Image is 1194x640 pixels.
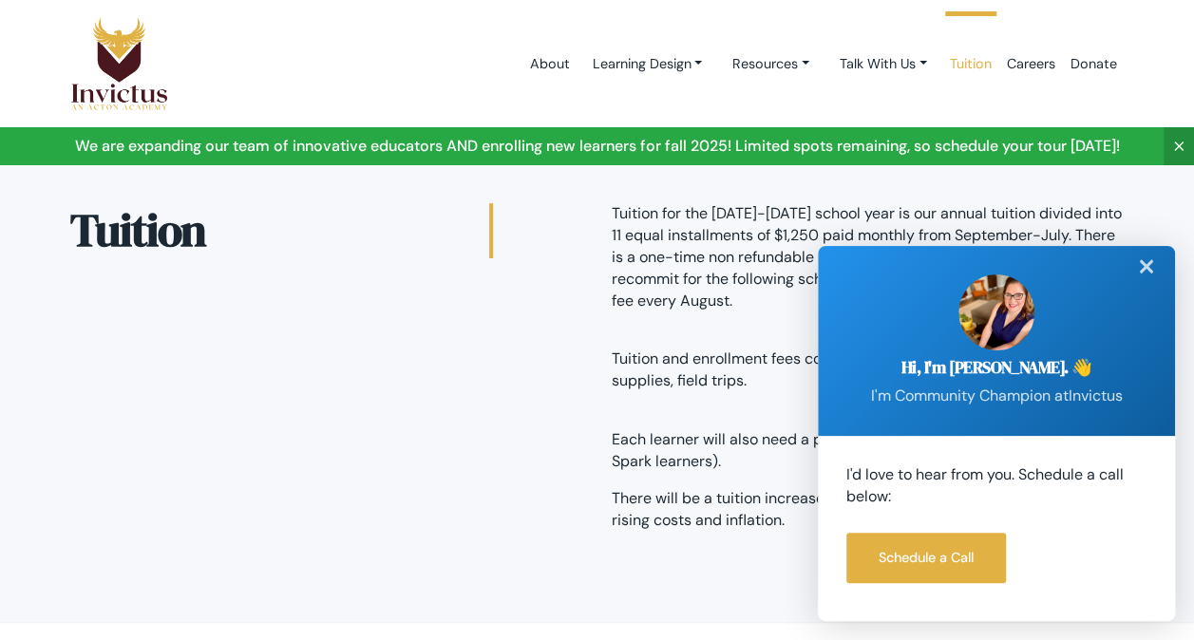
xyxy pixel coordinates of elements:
[612,488,1125,532] p: There will be a tuition increase each school year to accommodate for rising costs and inflation.
[717,47,824,82] a: Resources
[999,24,1063,104] a: Careers
[1069,386,1123,405] span: Invictus
[846,464,1147,508] p: I'd love to hear from you. Schedule a call below:
[1063,24,1125,104] a: Donate
[612,429,1125,473] p: Each learner will also need a personal chromebook (does not apply to Spark learners).
[846,533,1006,583] a: Schedule a Call
[521,24,577,104] a: About
[70,203,493,258] h2: Tuition
[1128,246,1166,288] div: ✕
[942,24,999,104] a: Tuition
[846,386,1147,407] p: I'm Community Champion at
[577,47,717,82] a: Learning Design
[824,47,942,82] a: Talk With Us
[612,348,1125,392] p: Tuition and enrollment fees cover all other expenses including materials, supplies, field trips.
[846,358,1147,378] h2: Hi, I'm [PERSON_NAME]. 👋
[958,274,1034,350] img: sarah.jpg
[70,16,169,111] img: Logo
[612,203,1125,311] p: Tuition for the [DATE]-[DATE] school year is our annual tuition divided into 11 equal installment...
